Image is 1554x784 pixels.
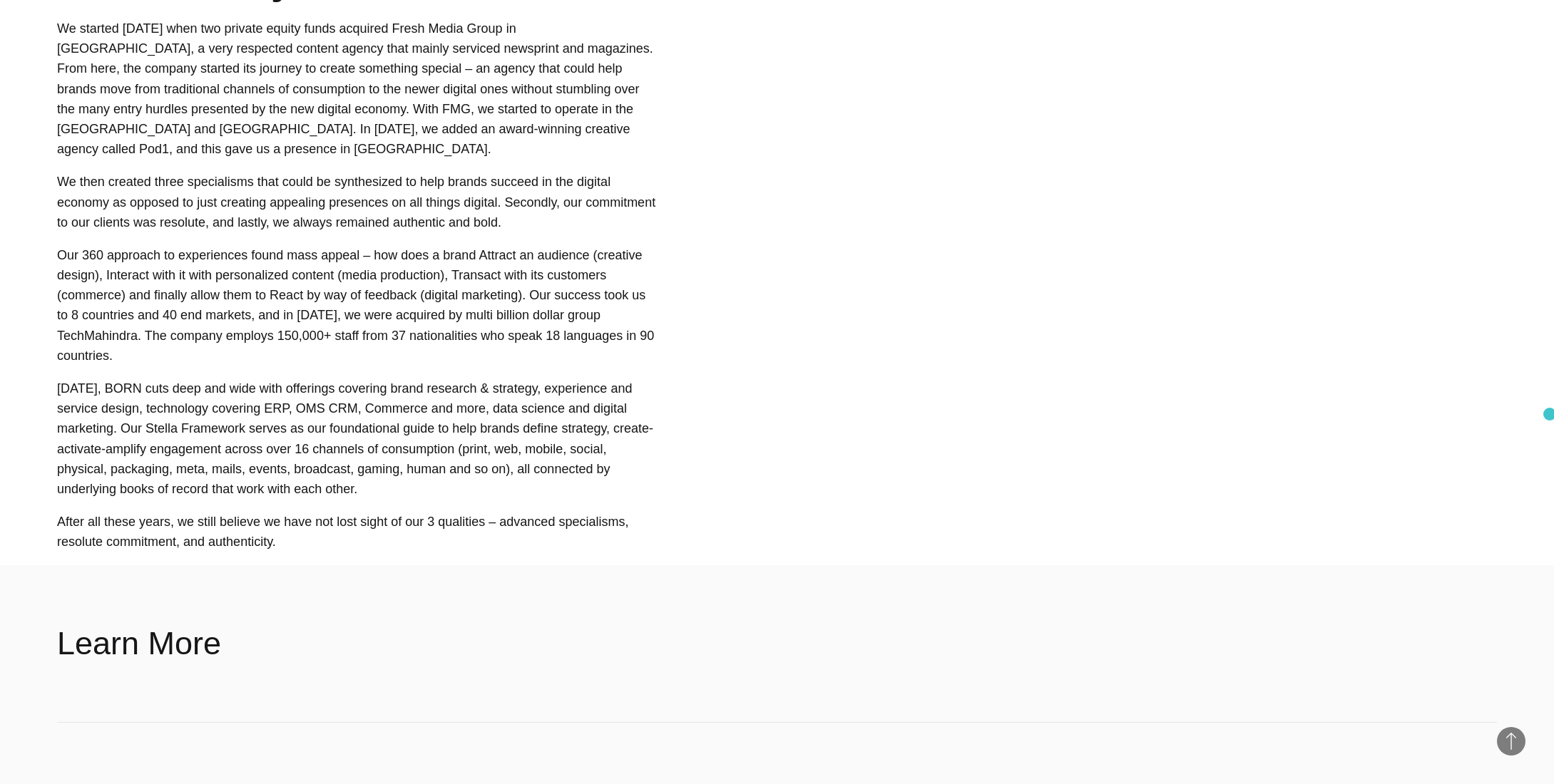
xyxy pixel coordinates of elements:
button: Back to Top [1497,727,1525,755]
p: After all these years, we still believe we have not lost sight of our 3 qualities – advanced spec... [57,512,656,552]
p: We then created three specialisms that could be synthesized to help brands succeed in the digital... [57,172,656,232]
p: We started [DATE] when two private equity funds acquired Fresh Media Group in [GEOGRAPHIC_DATA], ... [57,19,656,159]
p: [DATE], BORN cuts deep and wide with offerings covering brand research & strategy, experience and... [57,378,656,499]
p: Our 360 approach to experiences found mass appeal – how does a brand Attract an audience (creativ... [57,245,656,366]
h2: Learn More [57,622,221,665]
